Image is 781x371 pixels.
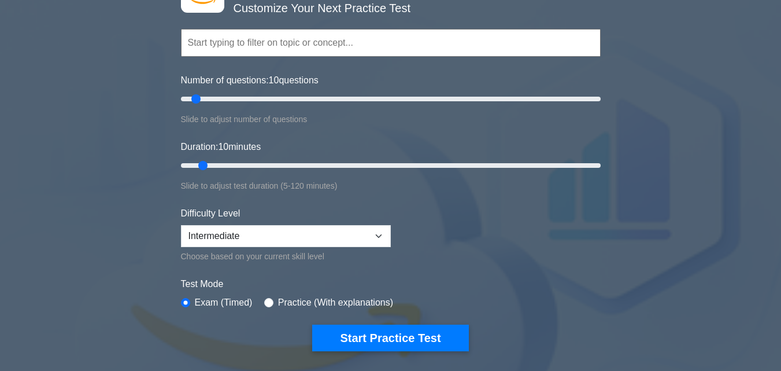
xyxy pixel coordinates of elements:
label: Test Mode [181,277,601,291]
span: 10 [218,142,228,152]
label: Number of questions: questions [181,74,319,87]
label: Difficulty Level [181,207,240,221]
div: Slide to adjust test duration (5-120 minutes) [181,179,601,193]
span: 10 [269,75,279,85]
input: Start typing to filter on topic or concept... [181,29,601,57]
div: Choose based on your current skill level [181,249,391,263]
button: Start Practice Test [312,325,468,351]
div: Slide to adjust number of questions [181,112,601,126]
label: Duration: minutes [181,140,261,154]
label: Exam (Timed) [195,296,253,310]
label: Practice (With explanations) [278,296,393,310]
